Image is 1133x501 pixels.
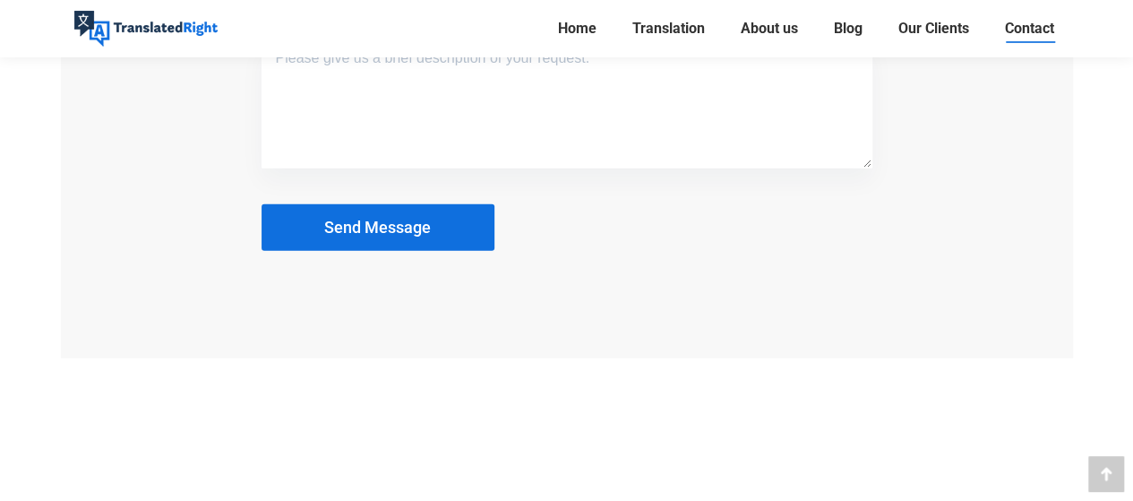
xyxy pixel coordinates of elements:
label: How can we help you? [262,20,872,62]
span: Contact [1005,20,1054,38]
a: Translation [627,16,710,41]
a: About us [735,16,803,41]
span: Our Clients [898,20,969,38]
span: About us [741,20,798,38]
button: Send Message [262,204,494,251]
span: Blog [834,20,863,38]
a: Contact [1000,16,1060,41]
span: Send Message [324,219,431,237]
a: Blog [828,16,868,41]
span: Translation [632,20,705,38]
span: Home [558,20,597,38]
a: Home [553,16,602,41]
img: Translated Right [74,11,218,47]
a: Our Clients [893,16,974,41]
textarea: How can we help you? [262,41,872,168]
